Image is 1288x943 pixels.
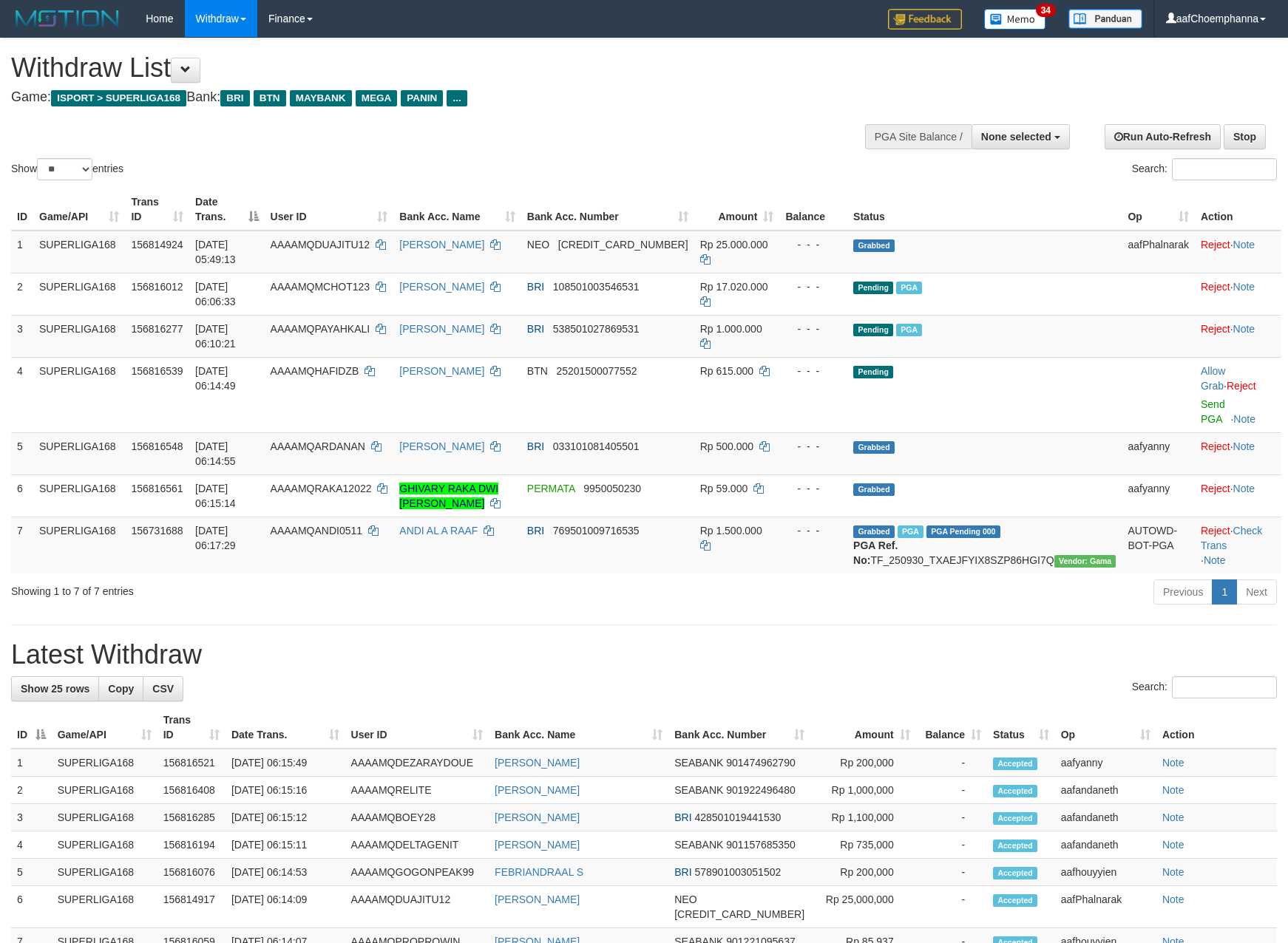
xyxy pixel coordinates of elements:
span: Show 25 rows [21,683,89,695]
th: Game/API: activate to sort column ascending [52,707,157,749]
span: BRI [527,323,544,335]
span: Rp 25.000.000 [700,239,768,251]
th: User ID: activate to sort column ascending [265,188,394,231]
td: AUTOWD-BOT-PGA [1122,517,1195,573]
span: Copy 108501003546531 to clipboard [553,281,640,293]
a: Note [1162,866,1184,878]
td: AAAAMQBOEY28 [345,804,489,831]
th: Action [1156,707,1277,749]
div: - - - [785,481,841,496]
a: Previous [1153,579,1213,605]
span: BTN [254,90,286,106]
span: Rp 59.000 [700,483,748,494]
th: Op: activate to sort column ascending [1055,707,1156,749]
span: Pending [853,366,893,378]
td: 156816521 [157,749,226,777]
span: Grabbed [853,239,895,252]
td: Rp 25,000,000 [810,886,916,928]
span: Copy 901922496480 to clipboard [726,784,795,796]
span: [DATE] 06:15:14 [195,483,236,509]
a: [PERSON_NAME] [399,440,484,452]
td: [DATE] 06:14:53 [226,859,345,886]
a: [PERSON_NAME] [495,811,580,823]
span: BTN [527,365,548,377]
td: SUPERLIGA168 [33,432,125,474]
span: CSV [152,683,174,695]
td: aafhouyyien [1055,859,1156,886]
td: aafyanny [1122,474,1195,517]
input: Search: [1172,158,1277,180]
h1: Latest Withdraw [11,640,1277,670]
td: SUPERLIGA168 [33,357,125,432]
span: BRI [220,90,249,106]
td: [DATE] 06:15:16 [226,777,345,804]
td: 3 [11,804,52,831]
span: SEABANK [674,839,723,851]
span: ISPORT > SUPERLIGA168 [51,90,186,106]
th: Status: activate to sort column ascending [987,707,1055,749]
span: Accepted [993,894,1037,907]
td: Rp 200,000 [810,749,916,777]
td: Rp 1,000,000 [810,777,916,804]
td: 4 [11,357,33,432]
span: Grabbed [853,483,895,496]
td: AAAAMQRELITE [345,777,489,804]
span: AAAAMQDUAJITU12 [271,239,370,251]
div: Showing 1 to 7 of 7 entries [11,578,526,599]
td: 156816194 [157,831,226,859]
div: - - - [785,237,841,252]
div: - - - [785,364,841,378]
th: Trans ID: activate to sort column ascending [157,707,226,749]
h4: Game: Bank: [11,90,844,105]
a: Reject [1201,323,1230,335]
span: BRI [674,811,691,823]
a: Copy [98,676,143,701]
td: SUPERLIGA168 [52,777,157,804]
span: Rp 1.000.000 [700,323,762,335]
span: None selected [981,131,1051,143]
a: [PERSON_NAME] [495,784,580,796]
span: Copy 5859457140486971 to clipboard [674,908,804,920]
span: Pending [853,282,893,294]
span: Grabbed [853,525,895,538]
span: 156816539 [131,365,183,377]
span: Vendor URL: https://trx31.1velocity.biz [1054,555,1116,568]
a: [PERSON_NAME] [399,239,484,251]
a: Note [1162,811,1184,823]
a: Check Trans [1201,525,1262,551]
td: SUPERLIGA168 [52,749,157,777]
a: ANDI AL A RAAF [399,525,478,537]
a: Note [1162,839,1184,851]
span: Rp 615.000 [700,365,753,377]
th: Bank Acc. Name: activate to sort column ascending [393,188,521,231]
span: Copy 9950050230 to clipboard [583,483,641,494]
img: panduan.png [1068,9,1142,29]
label: Search: [1132,676,1277,698]
span: Copy 769501009716535 to clipboard [553,525,640,537]
td: aafyanny [1122,432,1195,474]
td: 2 [11,273,33,315]
td: [DATE] 06:15:12 [226,804,345,831]
td: aafyanny [1055,749,1156,777]
span: MEGA [356,90,398,106]
td: Rp 200,000 [810,859,916,886]
span: ... [447,90,467,106]
td: [DATE] 06:15:49 [226,749,345,777]
td: [DATE] 06:15:11 [226,831,345,859]
span: Rp 17.020.000 [700,281,768,293]
span: · [1201,365,1227,392]
td: 3 [11,315,33,357]
td: · [1195,273,1281,315]
td: TF_250930_TXAEJFYIX8SZP86HGI7Q [847,517,1122,573]
span: [DATE] 06:14:49 [195,365,236,392]
a: Note [1233,413,1255,425]
span: SEABANK [674,757,723,769]
span: Accepted [993,758,1037,770]
img: Button%20Memo.svg [984,9,1046,30]
td: 156816076 [157,859,226,886]
td: 156816285 [157,804,226,831]
td: - [916,859,987,886]
b: PGA Ref. No: [853,539,898,566]
a: Reject [1201,440,1230,452]
span: Marked by aafromsomean [898,525,923,538]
